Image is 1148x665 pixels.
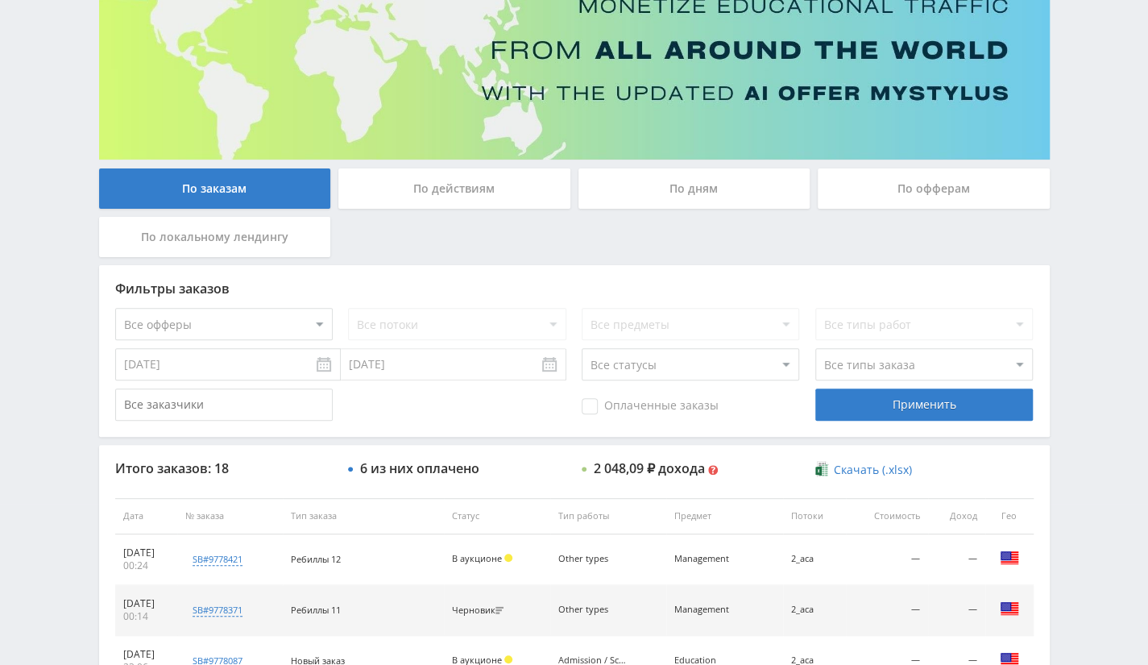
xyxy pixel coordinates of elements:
[783,498,847,534] th: Потоки
[177,498,283,534] th: № заказа
[123,610,169,623] div: 00:14
[504,655,512,663] span: Холд
[985,498,1034,534] th: Гео
[283,498,444,534] th: Тип заказа
[815,389,1033,421] div: Применить
[360,461,479,476] div: 6 из них оплачено
[123,559,169,572] div: 00:24
[791,605,839,615] div: 2_aca
[928,498,985,534] th: Доход
[115,281,1034,296] div: Фильтры заказов
[594,461,705,476] div: 2 048,09 ₽ дохода
[291,604,341,616] span: Ребиллы 11
[115,389,333,421] input: Все заказчики
[846,534,927,585] td: —
[1000,599,1019,618] img: usa.png
[582,398,719,414] span: Оплаченные заказы
[818,168,1050,209] div: По офферам
[1000,548,1019,567] img: usa.png
[338,168,570,209] div: По действиям
[123,597,169,610] div: [DATE]
[504,554,512,562] span: Холд
[115,498,177,534] th: Дата
[558,605,631,615] div: Other types
[815,461,829,477] img: xlsx
[674,554,747,564] div: Management
[815,462,912,478] a: Скачать (.xlsx)
[674,605,747,615] div: Management
[558,554,631,564] div: Other types
[193,553,242,566] div: sb#9778421
[666,498,782,534] th: Предмет
[550,498,666,534] th: Тип работы
[291,553,341,565] span: Ребиллы 12
[115,461,333,476] div: Итого заказов: 18
[99,217,331,257] div: По локальному лендингу
[193,604,242,617] div: sb#9778371
[578,168,810,209] div: По дням
[452,552,502,564] span: В аукционе
[444,498,549,534] th: Статус
[99,168,331,209] div: По заказам
[791,554,839,564] div: 2_aca
[928,585,985,636] td: —
[123,648,169,661] div: [DATE]
[846,585,927,636] td: —
[123,547,169,559] div: [DATE]
[928,534,985,585] td: —
[846,498,927,534] th: Стоимость
[452,605,508,616] div: Черновик
[834,463,912,476] span: Скачать (.xlsx)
